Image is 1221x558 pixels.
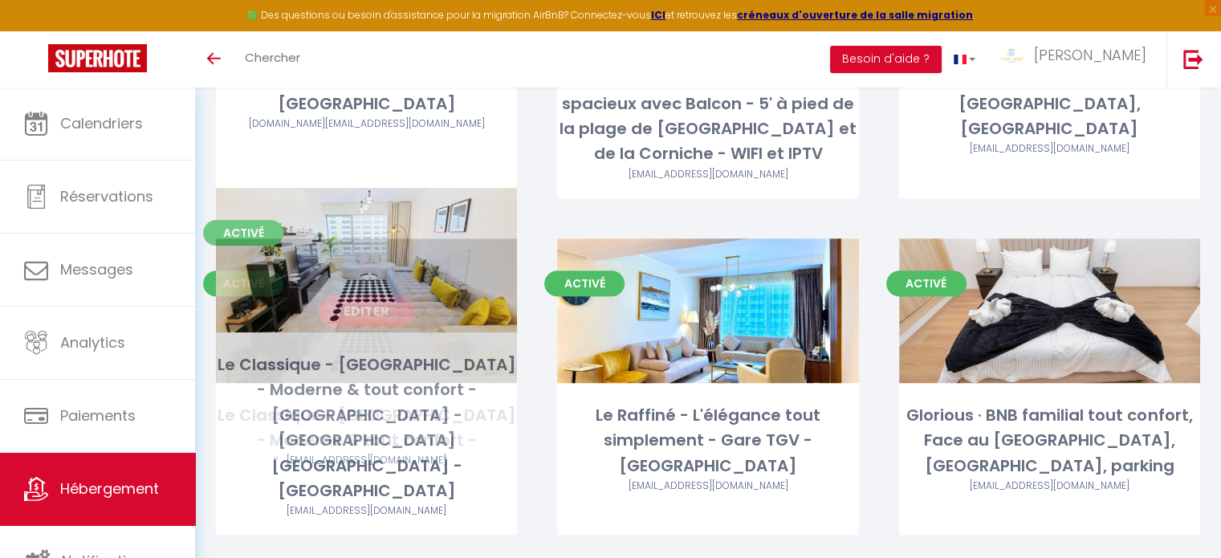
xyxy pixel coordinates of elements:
[830,46,942,73] button: Besoin d'aide ?
[544,271,625,296] span: Activé
[899,141,1200,157] div: Airbnb
[737,8,973,22] a: créneaux d'ouverture de la salle migration
[557,403,858,479] div: Le Raffiné - L'élégance tout simplement - Gare TGV - [GEOGRAPHIC_DATA]
[899,66,1200,141] div: Cosy Nest – Home cinéma, Plage, [GEOGRAPHIC_DATA], [GEOGRAPHIC_DATA]
[60,332,125,352] span: Analytics
[60,259,133,279] span: Messages
[216,403,517,504] div: Le Classique - [GEOGRAPHIC_DATA] - Moderne & tout confort -[GEOGRAPHIC_DATA] - [GEOGRAPHIC_DATA]
[557,66,858,167] div: La Brise de Merkala - Appartement spacieux avec Balcon - 5' à pied de la plage de [GEOGRAPHIC_DAT...
[245,49,300,66] span: Chercher
[999,49,1024,63] img: ...
[886,271,967,296] span: Activé
[987,31,1166,88] a: ... [PERSON_NAME]
[13,6,61,55] button: Ouvrir le widget de chat LiveChat
[216,66,517,116] div: L'Original - [GEOGRAPHIC_DATA] - [GEOGRAPHIC_DATA]
[203,271,283,296] span: Activé
[557,167,858,182] div: Airbnb
[216,503,517,519] div: Airbnb
[233,31,312,88] a: Chercher
[319,295,415,327] a: Editer
[899,403,1200,479] div: Glorious · BNB familial tout confort, Face au [GEOGRAPHIC_DATA], [GEOGRAPHIC_DATA], parking
[1183,49,1203,69] img: logout
[60,186,153,206] span: Réservations
[60,113,143,133] span: Calendriers
[1034,45,1146,65] span: [PERSON_NAME]
[899,479,1200,494] div: Airbnb
[60,405,136,426] span: Paiements
[651,8,665,22] a: ICI
[557,479,858,494] div: Airbnb
[216,116,517,132] div: Airbnb
[60,479,159,499] span: Hébergement
[48,44,147,72] img: Super Booking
